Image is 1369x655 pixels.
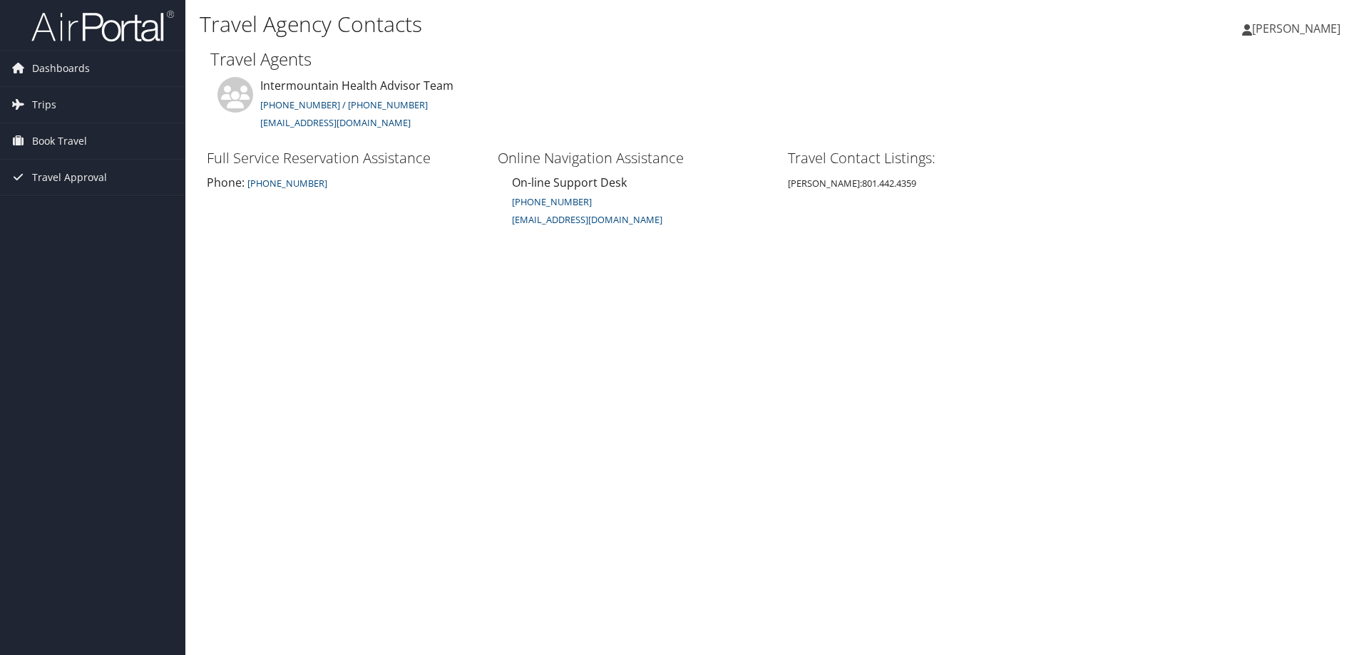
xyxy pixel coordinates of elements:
[498,148,774,168] h3: Online Navigation Assistance
[260,78,453,93] span: Intermountain Health Advisor Team
[32,51,90,86] span: Dashboards
[788,148,1065,168] h3: Travel Contact Listings:
[260,116,411,129] a: [EMAIL_ADDRESS][DOMAIN_NAME]
[512,213,662,226] small: [EMAIL_ADDRESS][DOMAIN_NAME]
[32,123,87,159] span: Book Travel
[200,9,970,39] h1: Travel Agency Contacts
[512,195,592,208] a: [PHONE_NUMBER]
[788,177,916,190] small: [PERSON_NAME]:
[862,177,916,190] span: 801.442.4359
[1242,7,1355,50] a: [PERSON_NAME]
[1252,21,1340,36] span: [PERSON_NAME]
[210,47,1344,71] h2: Travel Agents
[207,174,483,191] div: Phone:
[512,175,627,190] span: On-line Support Desk
[260,98,428,111] a: [PHONE_NUMBER] / [PHONE_NUMBER]
[207,148,483,168] h3: Full Service Reservation Assistance
[32,87,56,123] span: Trips
[245,175,327,190] a: [PHONE_NUMBER]
[512,211,662,227] a: [EMAIL_ADDRESS][DOMAIN_NAME]
[247,177,327,190] small: [PHONE_NUMBER]
[31,9,174,43] img: airportal-logo.png
[32,160,107,195] span: Travel Approval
